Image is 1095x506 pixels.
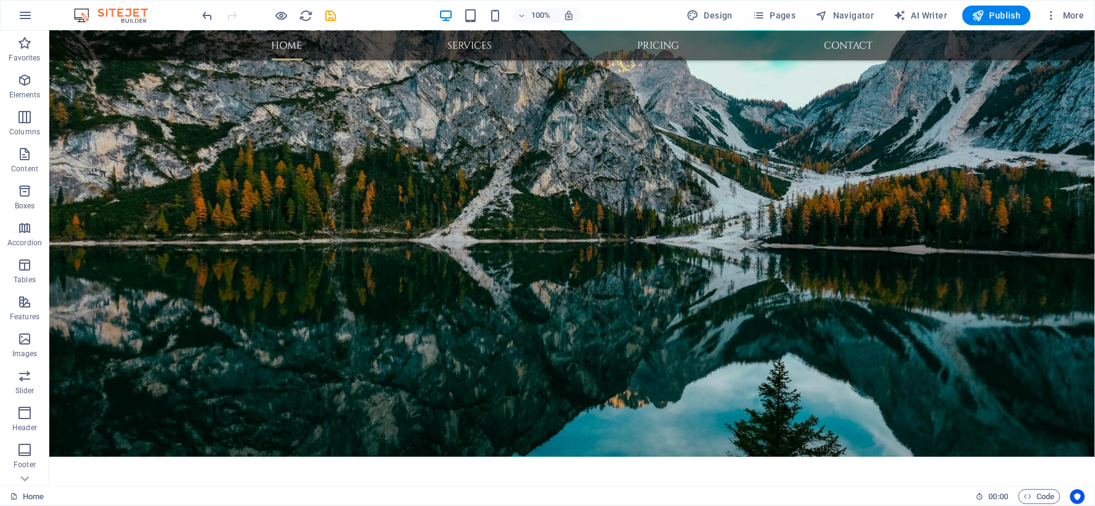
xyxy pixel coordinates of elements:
button: Publish [963,6,1031,25]
p: Tables [14,275,36,285]
i: Reload page [299,9,314,23]
p: Footer [14,460,36,470]
i: On resize automatically adjust zoom level to fit chosen device. [563,10,574,21]
span: Publish [972,9,1021,22]
span: Code [1024,489,1055,504]
button: AI Writer [889,6,953,25]
p: Content [11,164,38,174]
span: Design [687,9,733,22]
i: Save (Ctrl+S) [324,9,338,23]
button: Usercentrics [1070,489,1085,504]
button: Pages [747,6,800,25]
button: Navigator [811,6,879,25]
p: Slider [15,386,35,396]
p: Images [12,349,38,359]
button: More [1041,6,1089,25]
p: Favorites [9,53,40,63]
span: Pages [752,9,796,22]
button: 100% [513,8,556,23]
button: Code [1019,489,1060,504]
span: : [998,492,999,501]
span: Navigator [816,9,874,22]
button: Click here to leave preview mode and continue editing [274,8,289,23]
button: undo [200,8,215,23]
p: Header [12,423,37,433]
p: Elements [9,90,41,100]
p: Features [10,312,39,322]
a: Click to cancel selection. Double-click to open Pages [10,489,44,504]
span: 00 00 [989,489,1008,504]
span: AI Writer [894,9,948,22]
span: More [1046,9,1085,22]
img: Editor Logo [71,8,163,23]
button: reload [299,8,314,23]
button: Design [682,6,738,25]
button: save [324,8,338,23]
p: Accordion [7,238,42,248]
p: Boxes [15,201,35,211]
div: Design (Ctrl+Alt+Y) [682,6,738,25]
h6: Session time [976,489,1009,504]
p: Columns [9,127,40,137]
i: Undo: Change text (Ctrl+Z) [201,9,215,23]
h6: 100% [531,8,551,23]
